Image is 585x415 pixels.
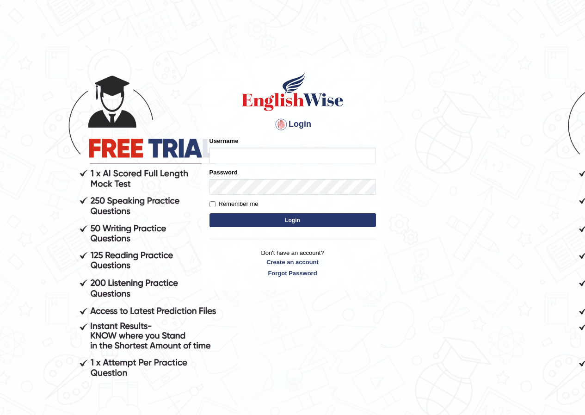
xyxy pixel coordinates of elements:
[209,168,238,177] label: Password
[209,117,376,132] h4: Login
[209,258,376,266] a: Create an account
[209,136,239,145] label: Username
[209,248,376,277] p: Don't have an account?
[209,269,376,278] a: Forgot Password
[240,71,345,112] img: Logo of English Wise sign in for intelligent practice with AI
[209,201,216,207] input: Remember me
[209,199,259,209] label: Remember me
[209,213,376,227] button: Login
